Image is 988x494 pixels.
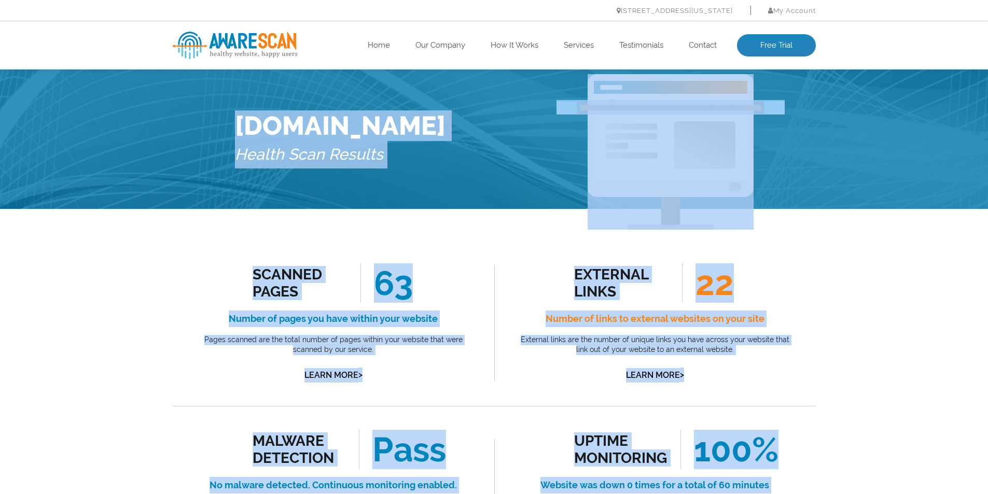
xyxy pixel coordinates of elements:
[518,477,792,493] h4: Website was down 0 times for a total of 60 minutes
[574,266,668,300] div: external links
[235,141,446,168] h5: Health Scan Results
[574,432,668,467] div: uptime monitoring
[253,266,346,300] div: scanned pages
[682,263,734,303] span: 22
[196,477,471,493] h4: No malware detected. Continuous monitoring enabled.
[556,102,785,114] img: Free Webiste Analysis
[304,370,363,380] a: Learn More>
[588,74,754,230] img: Free Webiste Analysis
[626,370,684,380] a: Learn More>
[680,430,778,469] span: 100%
[196,335,471,355] p: Pages scanned are the total number of pages within your website that were scanned by our service.
[235,110,446,141] h1: [DOMAIN_NAME]
[518,310,792,327] h4: Number of links to external websites on your site
[173,32,297,59] img: AwareScan
[359,430,446,469] span: Pass
[196,310,471,327] h4: Number of pages you have within your website
[253,432,346,467] div: malware detection
[680,368,684,382] span: >
[518,335,792,355] p: External links are the number of unique links you have across your website that link out of your ...
[594,94,747,179] img: Free Website Analysis
[358,368,363,382] span: >
[360,263,413,303] span: 63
